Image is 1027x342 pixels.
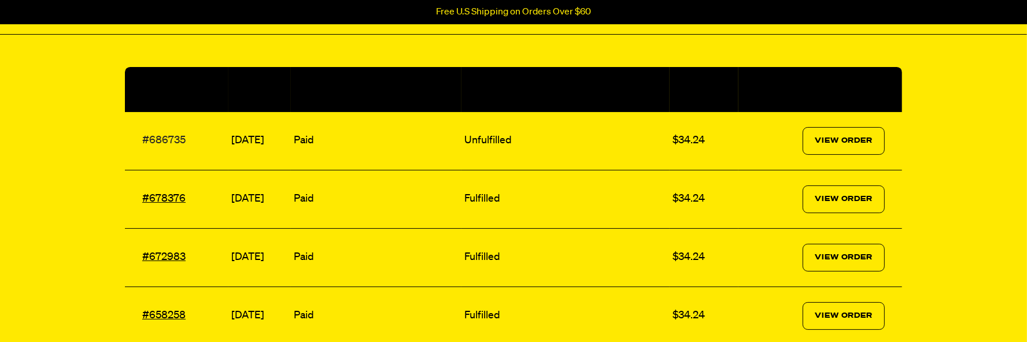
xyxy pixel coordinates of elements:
[125,67,228,112] th: Order
[291,112,461,170] td: Paid
[142,252,186,262] a: #672983
[803,302,885,330] a: View Order
[228,228,290,287] td: [DATE]
[670,67,738,112] th: Total
[461,112,670,170] td: Unfulfilled
[142,135,186,146] a: #686735
[291,170,461,228] td: Paid
[461,228,670,287] td: Fulfilled
[803,244,885,272] a: View Order
[461,170,670,228] td: Fulfilled
[461,67,670,112] th: Fulfillment Status
[670,228,738,287] td: $34.24
[803,185,885,213] a: View Order
[228,112,290,170] td: [DATE]
[803,127,885,155] a: View Order
[228,67,290,112] th: Date
[142,310,186,321] a: #658258
[228,170,290,228] td: [DATE]
[670,112,738,170] td: $34.24
[436,7,591,17] p: Free U.S Shipping on Orders Over $60
[291,67,461,112] th: Payment Status
[291,228,461,287] td: Paid
[142,194,186,204] a: #678376
[670,170,738,228] td: $34.24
